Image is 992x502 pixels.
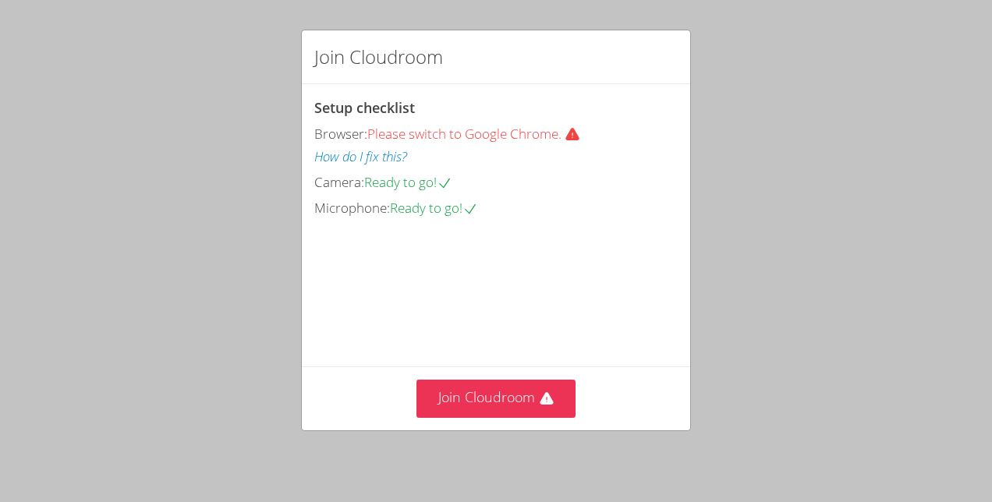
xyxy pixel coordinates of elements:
span: Microphone: [314,199,390,217]
button: How do I fix this? [314,146,407,168]
span: Camera: [314,173,364,191]
span: Setup checklist [314,98,415,117]
span: Ready to go! [390,199,478,217]
span: Ready to go! [364,173,452,191]
span: Please switch to Google Chrome. [367,125,586,143]
button: Join Cloudroom [416,380,576,418]
span: Browser: [314,125,367,143]
h2: Join Cloudroom [314,43,443,71]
